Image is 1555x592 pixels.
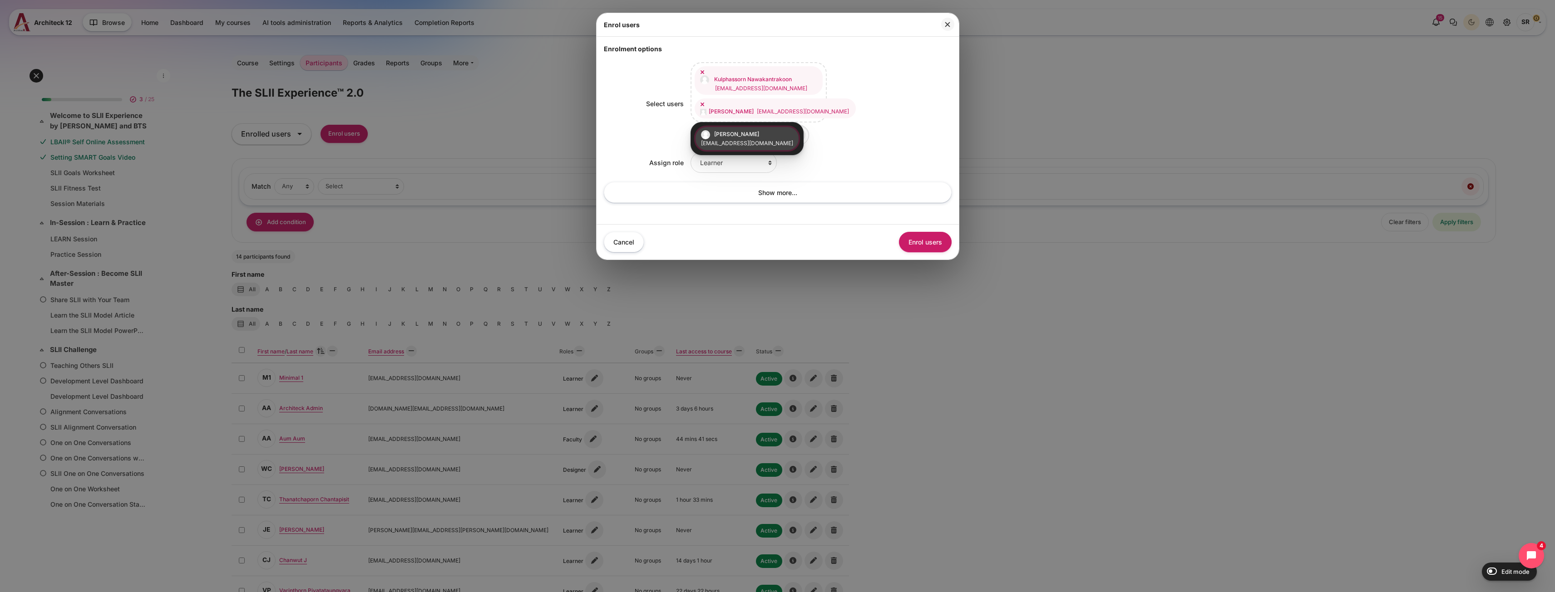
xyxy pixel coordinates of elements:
span: [PERSON_NAME] [709,108,754,115]
legend: Enrolment options [604,44,952,54]
ul: Suggestions [691,122,804,155]
button: Cancel [604,232,644,252]
button: Close [941,18,954,31]
button: Enrol users [899,232,952,252]
span: Kulphassorn Nawakantrakoon [714,76,792,83]
small: [EMAIL_ADDRESS][DOMAIN_NAME] [701,139,793,147]
small: [EMAIL_ADDRESS][DOMAIN_NAME] [757,108,849,115]
label: Assign role [649,159,684,166]
a: Show more... [604,182,952,202]
h5: Enrol users [604,20,640,29]
label: Select users [646,100,684,108]
span: [PERSON_NAME] [714,131,759,137]
small: [EMAIL_ADDRESS][DOMAIN_NAME] [715,85,807,92]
